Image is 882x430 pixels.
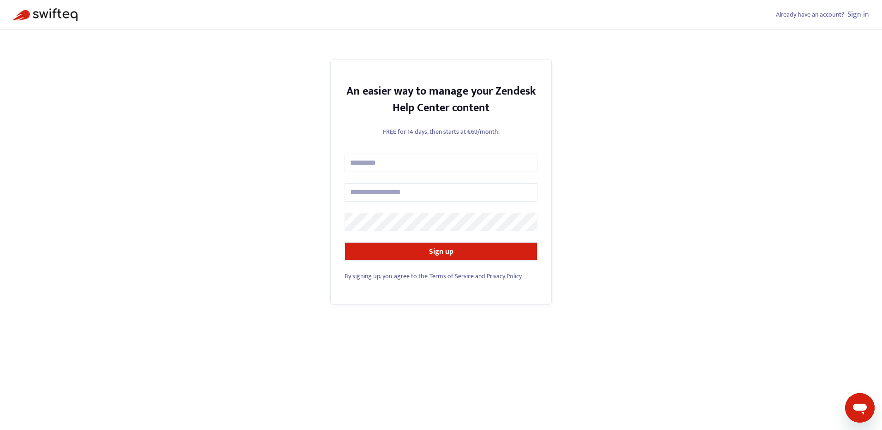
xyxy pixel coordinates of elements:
[346,82,536,117] strong: An easier way to manage your Zendesk Help Center content
[429,245,453,258] strong: Sign up
[13,8,77,21] img: Swifteq
[776,9,844,20] span: Already have an account?
[345,271,428,281] span: By signing up, you agree to the
[345,242,537,261] button: Sign up
[847,8,869,21] a: Sign in
[487,271,522,281] a: Privacy Policy
[429,271,474,281] a: Terms of Service
[345,271,537,281] div: and
[845,393,875,423] iframe: Button to launch messaging window
[345,127,537,137] p: FREE for 14 days, then starts at €69/month.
